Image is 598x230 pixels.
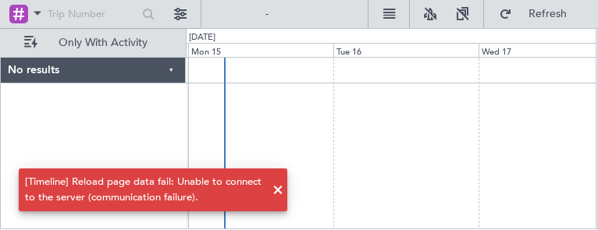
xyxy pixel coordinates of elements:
input: Trip Number [48,2,137,26]
button: Only With Activity [17,30,169,55]
button: Refresh [492,2,586,27]
span: Refresh [515,9,581,19]
div: Mon 15 [188,43,333,57]
span: Only With Activity [41,37,165,48]
div: [DATE] [189,31,215,44]
div: [Timeline] Reload page data fail: Unable to connect to the server (communication failure). [25,175,264,205]
div: Tue 16 [333,43,479,57]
